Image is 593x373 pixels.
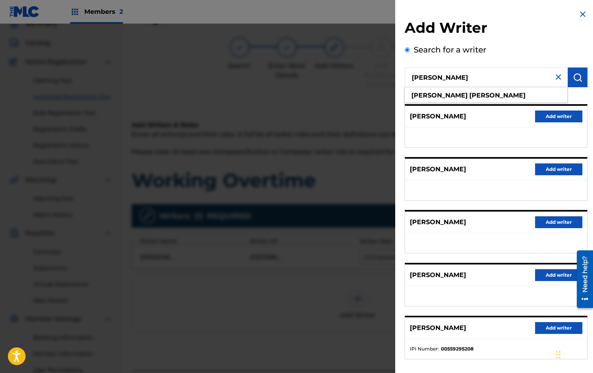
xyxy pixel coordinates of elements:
p: [PERSON_NAME] [410,165,466,174]
iframe: Resource Center [571,247,593,311]
label: Search for a writer [414,45,486,54]
img: Top Rightsholders [70,7,80,17]
button: Add writer [535,163,582,175]
input: Search writer's name or IPI Number [405,67,568,87]
img: MLC Logo [9,6,40,17]
button: Add writer [535,111,582,122]
img: Search Works [573,73,582,82]
p: [PERSON_NAME] [410,270,466,280]
p: [PERSON_NAME] [410,217,466,227]
p: [PERSON_NAME] [410,323,466,333]
div: Widget de chat [554,335,593,373]
strong: [PERSON_NAME] [469,92,526,99]
button: Add writer [535,269,582,281]
p: [PERSON_NAME] [410,112,466,121]
h2: Add Writer [405,19,587,39]
button: Add writer [535,322,582,334]
iframe: Chat Widget [554,335,593,373]
span: IPI Number : [410,345,439,352]
span: Members [84,7,123,16]
div: Arrastrar [556,343,561,367]
img: close [554,72,563,82]
span: 2 [119,8,123,15]
button: Add writer [535,216,582,228]
strong: 00559295208 [441,345,474,352]
strong: [PERSON_NAME] [411,92,468,99]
